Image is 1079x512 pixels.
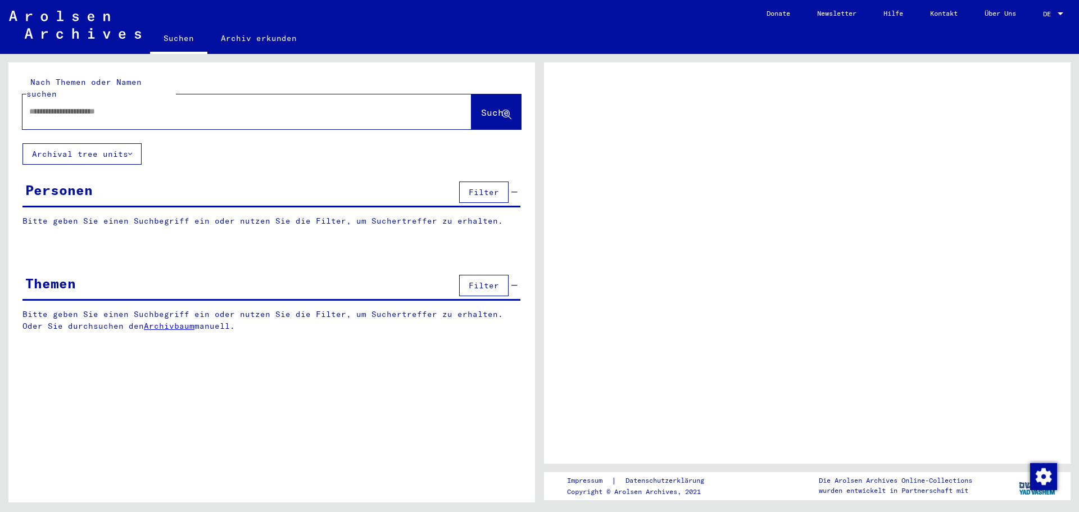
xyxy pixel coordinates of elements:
[22,215,520,227] p: Bitte geben Sie einen Suchbegriff ein oder nutzen Sie die Filter, um Suchertreffer zu erhalten.
[567,475,718,487] div: |
[22,143,142,165] button: Archival tree units
[207,25,310,52] a: Archiv erkunden
[616,475,718,487] a: Datenschutzerklärung
[25,180,93,200] div: Personen
[459,182,509,203] button: Filter
[22,309,521,332] p: Bitte geben Sie einen Suchbegriff ein oder nutzen Sie die Filter, um Suchertreffer zu erhalten. O...
[1030,463,1057,490] img: Zustimmung ändern
[819,486,972,496] p: wurden entwickelt in Partnerschaft mit
[567,475,611,487] a: Impressum
[1043,10,1055,18] span: DE
[9,11,141,39] img: Arolsen_neg.svg
[469,280,499,291] span: Filter
[150,25,207,54] a: Suchen
[1017,472,1059,500] img: yv_logo.png
[469,187,499,197] span: Filter
[25,273,76,293] div: Themen
[144,321,194,331] a: Archivbaum
[481,107,509,118] span: Suche
[26,77,142,99] mat-label: Nach Themen oder Namen suchen
[459,275,509,296] button: Filter
[819,475,972,486] p: Die Arolsen Archives Online-Collections
[472,94,521,129] button: Suche
[567,487,718,497] p: Copyright © Arolsen Archives, 2021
